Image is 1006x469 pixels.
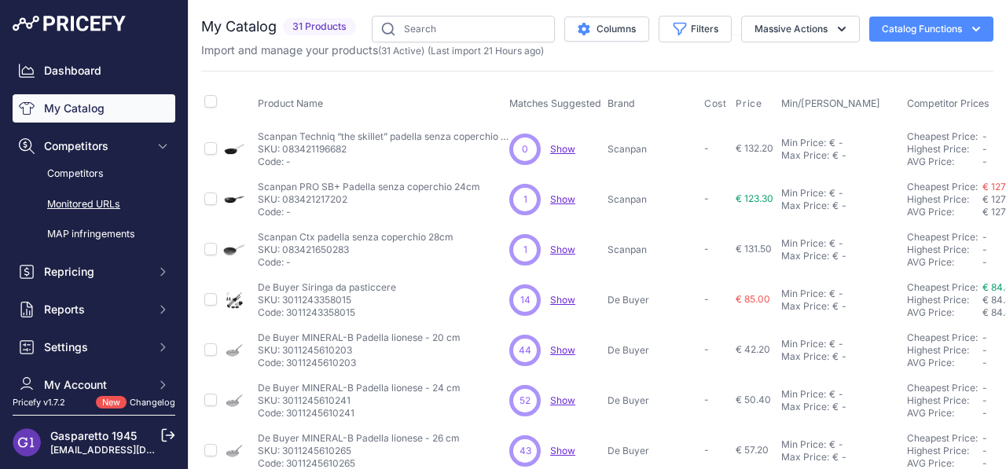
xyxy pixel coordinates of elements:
a: 31 Active [381,45,421,57]
div: Max Price: [781,200,829,212]
span: € 132.20 [736,142,773,154]
span: Show [550,143,575,155]
div: - [835,137,843,149]
p: De Buyer Siringa da pasticcere [258,281,396,294]
span: € 85.00 [736,293,770,305]
a: Show [550,193,575,205]
div: Max Price: [781,451,829,464]
div: - [835,338,843,350]
h2: My Catalog [201,16,277,38]
div: Min Price: [781,288,826,300]
div: AVG Price: [907,306,982,319]
div: - [839,350,846,363]
span: Competitors [44,138,147,154]
div: € [829,288,835,300]
p: De Buyer [608,344,698,357]
span: Min/[PERSON_NAME] [781,97,880,109]
p: Code: 3011245610203 [258,357,461,369]
div: Max Price: [781,250,829,262]
span: New [96,396,127,409]
div: € [829,338,835,350]
span: Show [550,445,575,456]
span: € 131.50 [736,243,772,255]
p: SKU: 083421196682 [258,143,509,156]
span: Product Name [258,97,323,109]
span: - [982,445,987,456]
span: - [982,156,987,167]
p: SKU: 3011245610203 [258,344,461,357]
div: € [829,187,835,200]
p: SKU: 3011245610265 [258,445,460,457]
p: SKU: 083421650283 [258,244,453,256]
a: My Catalog [13,94,175,123]
p: Code: 3011243358015 [258,306,396,319]
p: De Buyer [608,445,698,457]
a: Cheapest Price: [907,281,978,293]
div: AVG Price: [907,206,982,218]
a: Cheapest Price: [907,181,978,192]
div: € [829,237,835,250]
button: Settings [13,333,175,361]
div: Highest Price: [907,244,982,256]
div: € [832,300,839,313]
div: - [839,200,846,212]
div: AVG Price: [907,357,982,369]
span: - [982,344,987,356]
div: Highest Price: [907,394,982,407]
p: De Buyer [608,294,698,306]
button: Cost [704,97,729,110]
span: 44 [519,343,531,357]
div: € [832,451,839,464]
input: Search [372,16,555,42]
a: Cheapest Price: [907,231,978,243]
div: € [829,388,835,401]
span: € 123.30 [736,192,773,204]
img: Pricefy Logo [13,16,126,31]
p: SKU: 3011245610241 [258,394,461,407]
span: - [982,407,987,419]
div: Min Price: [781,187,826,200]
a: Show [550,294,575,306]
div: Max Price: [781,350,829,363]
button: Columns [564,16,649,42]
p: Scanpan Ctx padella senza coperchio 28cm [258,231,453,244]
span: - [982,143,987,155]
span: € 50.40 [736,394,771,405]
div: Pricefy v1.7.2 [13,396,65,409]
p: Code: 3011245610241 [258,407,461,420]
span: - [982,382,987,394]
a: MAP infringements [13,221,175,248]
div: € [832,250,839,262]
button: Competitors [13,132,175,160]
div: € [832,149,839,162]
a: Show [550,244,575,255]
span: Price [736,97,762,110]
p: Import and manage your products [201,42,544,58]
div: Highest Price: [907,344,982,357]
div: AVG Price: [907,156,982,168]
a: Cheapest Price: [907,382,978,394]
span: € 42.20 [736,343,770,355]
div: Min Price: [781,338,826,350]
div: - [839,149,846,162]
div: € [832,350,839,363]
div: Max Price: [781,149,829,162]
span: - [704,293,709,305]
span: 1 [523,243,527,257]
a: Dashboard [13,57,175,85]
div: Min Price: [781,388,826,401]
span: My Account [44,377,147,393]
span: € 57.20 [736,444,769,456]
p: Scanpan [608,193,698,206]
div: Min Price: [781,438,826,451]
span: 52 [520,394,531,408]
a: Monitored URLs [13,191,175,218]
div: Max Price: [781,401,829,413]
div: Min Price: [781,237,826,250]
div: Max Price: [781,300,829,313]
button: Reports [13,295,175,324]
span: - [704,243,709,255]
span: - [982,256,987,268]
div: Highest Price: [907,294,982,306]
